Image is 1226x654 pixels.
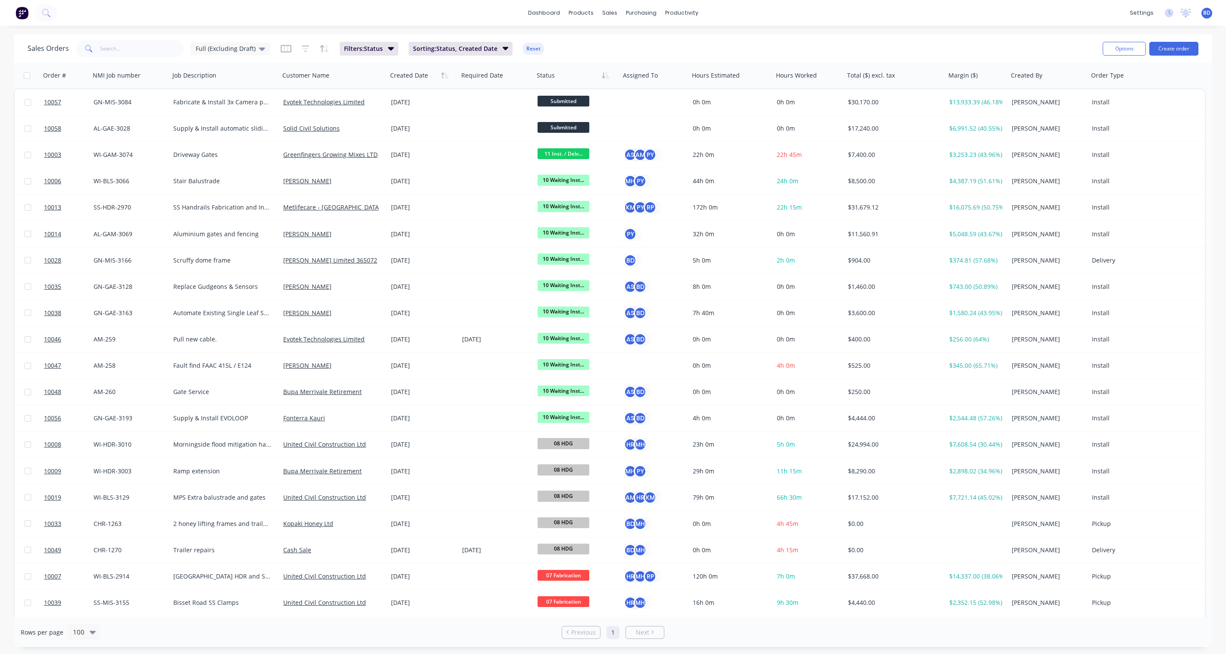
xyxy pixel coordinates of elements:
div: $17,240.00 [848,124,938,133]
button: MHPY [624,175,647,188]
div: AM-260 [94,388,163,396]
div: [PERSON_NAME] [1012,440,1082,449]
div: [PERSON_NAME] [1012,361,1082,370]
div: [DATE] [391,467,455,476]
div: Replace Gudgeons & Sensors [173,282,271,291]
span: 22h 15m [777,203,802,211]
div: $525.00 [848,361,938,370]
button: ASBD [624,307,647,319]
a: 10048 [44,379,94,405]
a: 10056 [44,405,94,431]
span: 22h 45m [777,150,802,159]
div: Install [1092,414,1145,422]
span: BD [1203,9,1210,17]
a: Greenfingers Growing Mixes LTD [283,150,378,159]
input: Search... [100,40,184,57]
div: $30,170.00 [848,98,938,106]
div: 0h 0m [693,335,766,344]
div: Scruffy dome frame [173,256,271,265]
div: Driveway Gates [173,150,271,159]
div: MH [634,517,647,530]
div: Install [1092,124,1145,133]
div: [PERSON_NAME] [1012,282,1082,291]
div: BD [624,517,637,530]
a: dashboard [524,6,564,19]
span: 10006 [44,177,61,185]
div: BD [634,385,647,398]
div: RP [644,201,657,214]
span: 10 Waiting Inst... [538,227,589,238]
div: [DATE] [391,177,455,185]
span: 0h 0m [777,124,795,132]
button: Reset [523,43,544,55]
span: 0h 0m [777,388,795,396]
a: 10028 [44,247,94,273]
span: 10009 [44,467,61,476]
div: Total ($) excl. tax [847,71,895,80]
div: Stair Balustrade [173,177,271,185]
span: 10 Waiting Inst... [538,412,589,422]
div: Aluminium gates and fencing [173,230,271,238]
div: [DATE] [391,309,455,317]
span: 08 HDG [538,464,589,475]
button: ASBD [624,280,647,293]
div: BD [634,412,647,425]
div: $374.81 (57.68%) [949,256,1002,265]
div: SS Handrails Fabrication and Install [173,203,271,212]
div: Install [1092,150,1145,159]
span: 10007 [44,572,61,581]
span: Previous [571,628,596,637]
span: 10035 [44,282,61,291]
div: BD [624,254,637,267]
span: 10 Waiting Inst... [538,359,589,370]
div: Install [1092,467,1145,476]
div: Required Date [461,71,503,80]
div: [PERSON_NAME] [1012,124,1082,133]
button: MHPY [624,465,647,478]
a: 10003 [44,142,94,168]
button: Create order [1149,42,1198,56]
div: $1,580.24 (43.95%) [949,309,1002,317]
button: ASAMPY [624,148,657,161]
div: 23h 0m [693,440,766,449]
div: $400.00 [848,335,938,344]
div: purchasing [622,6,661,19]
span: 10003 [44,150,61,159]
div: PY [634,201,647,214]
div: [PERSON_NAME] [1012,98,1082,106]
div: Install [1092,98,1145,106]
div: Delivery [1092,256,1145,265]
div: MH [624,465,637,478]
div: Supply & Install automatic sliding gate [173,124,271,133]
div: Gate Service [173,388,271,396]
div: Install [1092,440,1145,449]
div: $1,460.00 [848,282,938,291]
div: 0h 0m [693,361,766,370]
div: Install [1092,388,1145,396]
div: Install [1092,177,1145,185]
button: KMPYRP [624,201,657,214]
button: Sorting:Status, Created Date [409,42,513,56]
div: Job Description [172,71,216,80]
div: 44h 0m [693,177,766,185]
a: [PERSON_NAME] [283,361,332,369]
span: 0h 0m [777,309,795,317]
div: products [564,6,598,19]
a: Cash Sale [283,546,311,554]
div: MH [634,596,647,609]
div: BD [634,333,647,346]
div: WI-GAM-3074 [94,150,163,159]
div: MH [634,544,647,557]
div: NMI Job number [93,71,141,80]
span: 0h 0m [777,98,795,106]
div: $31,679.12 [848,203,938,212]
div: $2,898.02 (34.96%) [949,467,1002,476]
span: Sorting: Status, Created Date [413,44,497,53]
div: [DATE] [391,440,455,449]
span: Submitted [538,122,589,133]
a: 10008 [44,432,94,457]
button: Options [1103,42,1146,56]
div: 32h 0m [693,230,766,238]
a: Evotek Technologies Limited [283,335,365,343]
span: Next [636,628,649,637]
